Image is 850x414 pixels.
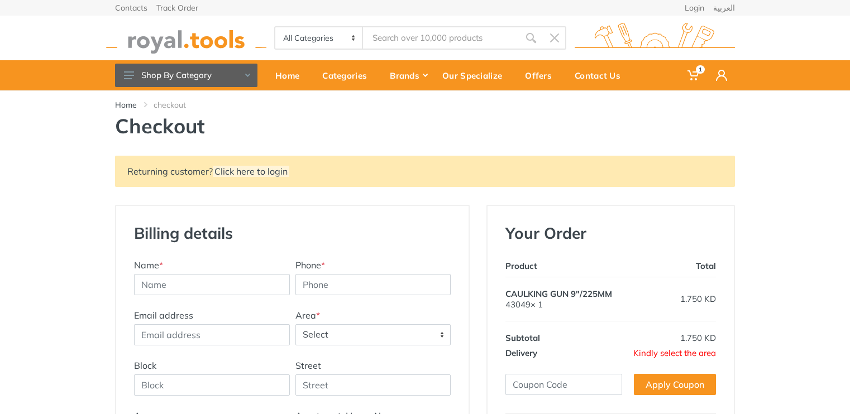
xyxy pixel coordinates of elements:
[134,274,290,295] input: Name
[434,60,517,90] a: Our Specialize
[154,99,203,110] li: checkout
[134,258,163,272] label: Name
[268,60,314,90] a: Home
[115,99,137,110] a: Home
[696,65,705,74] span: 1
[134,359,156,372] label: Block
[505,374,622,395] input: Coupon Code
[517,64,567,87] div: Offers
[268,64,314,87] div: Home
[633,258,716,277] th: Total
[314,60,382,90] a: Categories
[633,293,716,304] div: 1.750 KD
[634,374,716,395] a: Apply Coupon
[213,166,289,177] a: Click here to login
[115,64,257,87] button: Shop By Category
[575,23,735,54] img: royal.tools Logo
[115,4,147,12] a: Contacts
[505,345,633,360] th: Delivery
[505,288,612,299] span: CAULKING GUN 9"/225MM
[295,258,325,272] label: Phone
[633,348,716,358] span: Kindly select the area
[295,274,451,295] input: Phone
[505,321,633,345] th: Subtotal
[505,258,633,277] th: Product
[275,27,363,49] select: Category
[106,23,266,54] img: royal.tools Logo
[363,26,519,50] input: Site search
[314,64,382,87] div: Categories
[295,309,320,322] label: Area
[633,321,716,345] td: 1.750 KD
[685,4,704,12] a: Login
[567,60,636,90] a: Contact Us
[115,99,735,110] nav: breadcrumb
[382,64,434,87] div: Brands
[156,4,198,12] a: Track Order
[295,324,451,345] span: Select
[713,4,735,12] a: العربية
[295,359,321,372] label: Street
[680,60,708,90] a: 1
[295,374,451,396] input: Street
[567,64,636,87] div: Contact Us
[517,60,567,90] a: Offers
[134,309,193,322] label: Email address
[434,64,517,87] div: Our Specialize
[134,324,290,345] input: Email address
[134,374,290,396] input: Block
[296,325,451,345] span: Select
[505,224,716,243] h3: Your Order
[505,277,633,321] td: 43049× 1
[115,114,735,138] h1: Checkout
[115,156,735,187] div: Returning customer?
[131,224,293,243] h3: Billing details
